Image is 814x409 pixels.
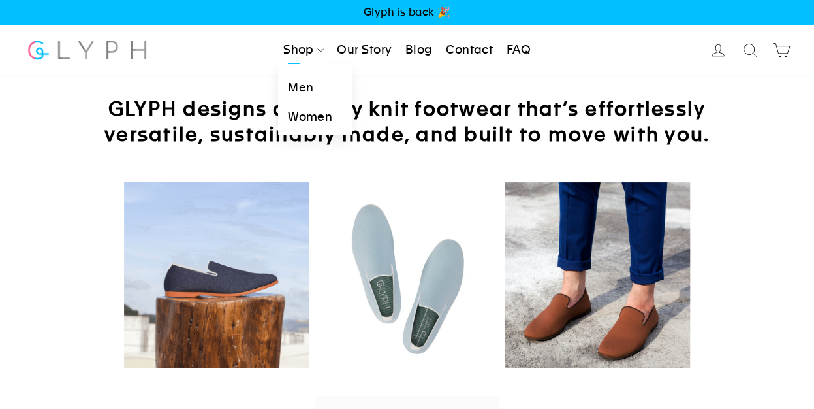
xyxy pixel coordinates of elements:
a: Women [278,103,352,132]
a: Contact [441,36,498,65]
a: Shop [278,36,329,65]
a: Our Story [332,36,397,65]
a: Men [278,73,352,103]
a: FAQ [501,36,536,65]
ul: Primary [278,36,536,65]
h2: GLYPH designs digitally knit footwear that’s effortlessly versatile, sustainably made, and built ... [98,96,716,147]
img: Glyph [26,33,148,67]
iframe: Glyph - Referral program [796,148,814,261]
a: Blog [400,36,438,65]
